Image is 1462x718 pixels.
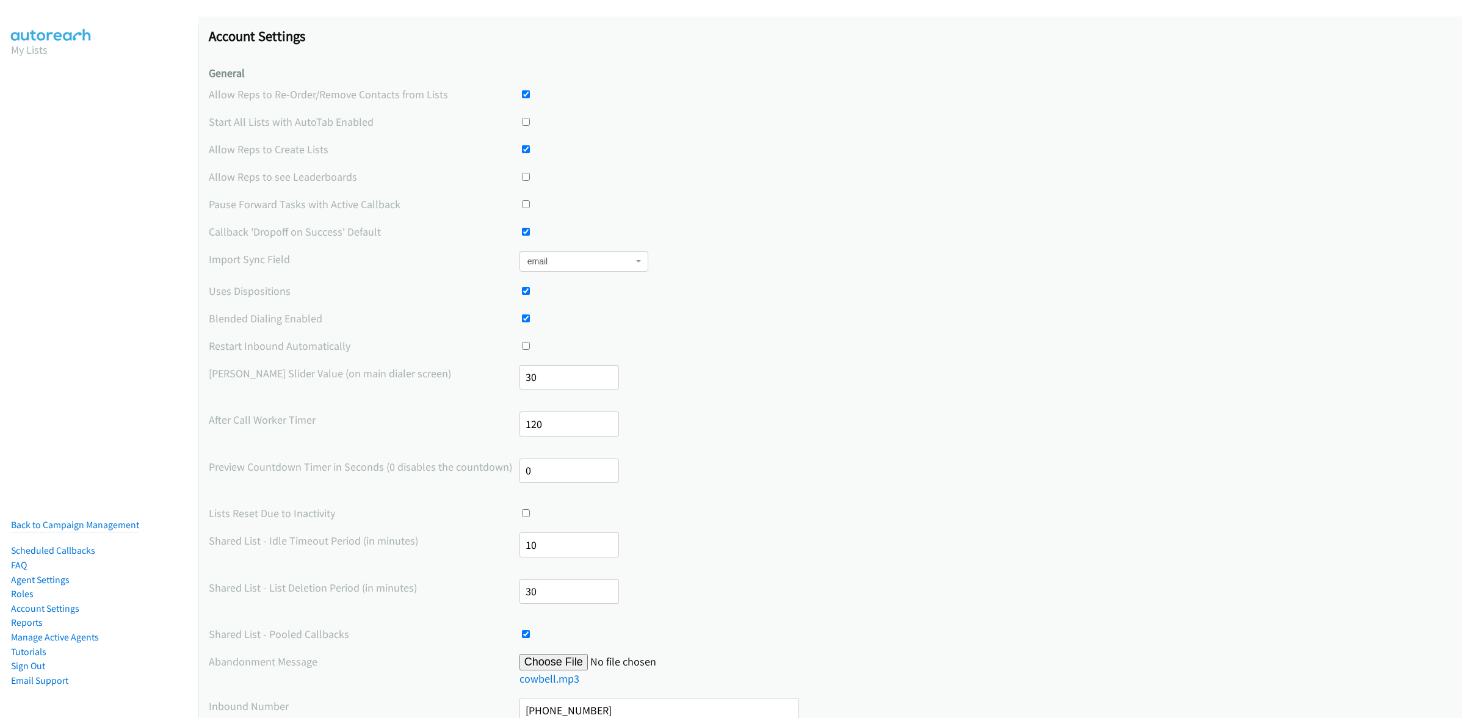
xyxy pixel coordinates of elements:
label: Import Sync Field [209,251,519,267]
a: Manage Active Agents [11,631,99,643]
h1: Account Settings [209,27,1451,45]
label: After Call Worker Timer [209,412,519,428]
label: Inbound Number [209,698,519,714]
label: Lists Reset Due to Inactivity [209,505,519,521]
label: Shared List - List Deletion Period (in minutes) [209,579,519,596]
label: Abandonment Message [209,653,519,670]
label: Pause Forward Tasks with Active Callback [209,196,519,212]
h4: General [209,67,1451,81]
a: Roles [11,588,34,600]
label: Allow Reps to Create Lists [209,141,519,158]
div: The minimum time before a list can be deleted [209,579,1451,615]
a: My Lists [11,43,48,57]
label: Blended Dialing Enabled [209,310,519,327]
label: Restart Inbound Automatically [209,338,519,354]
label: Callback 'Dropoff on Success' Default [209,223,519,240]
a: Email Support [11,675,68,686]
label: Allow Reps to Re-Order/Remove Contacts from Lists [209,86,519,103]
a: FAQ [11,559,27,571]
a: Scheduled Callbacks [11,545,95,556]
span: email [527,255,634,267]
label: Uses Dispositions [209,283,519,299]
a: Back to Campaign Management [11,519,139,531]
a: Sign Out [11,660,45,672]
label: Allow Reps to see Leaderboards [209,169,519,185]
a: Tutorials [11,646,46,658]
a: Agent Settings [11,574,70,586]
a: Reports [11,617,43,628]
label: Preview Countdown Timer in Seconds (0 disables the countdown) [209,459,519,475]
div: Account wide abandonment message which should contain the name of your organization and a contact... [209,653,1451,687]
label: [PERSON_NAME] Slider Value (on main dialer screen) [209,365,519,382]
span: email [519,251,649,272]
a: cowbell.mp3 [519,672,579,686]
label: Shared List - Pooled Callbacks [209,626,519,642]
label: Start All Lists with AutoTab Enabled [209,114,519,130]
a: Account Settings [11,603,79,614]
div: Whether callbacks should be returned to the pool or remain tied to the agent that requested the c... [209,626,1451,642]
div: The time period before a list resets or assigned records get redistributed due to an idle dialing... [209,532,1451,568]
label: Shared List - Idle Timeout Period (in minutes) [209,532,519,549]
